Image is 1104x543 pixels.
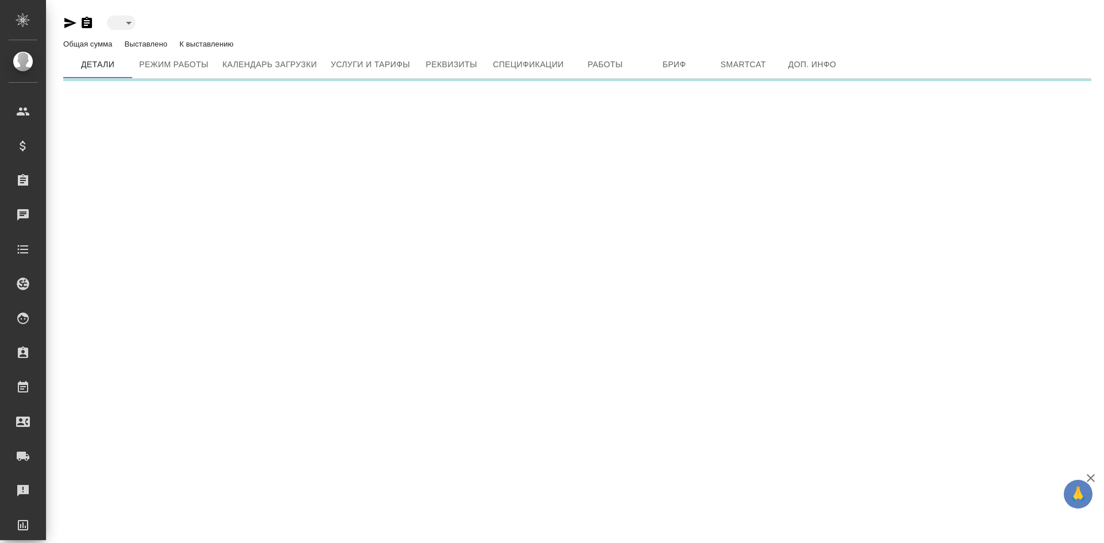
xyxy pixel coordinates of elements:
[223,57,317,72] span: Календарь загрузки
[1068,482,1088,506] span: 🙏
[124,40,170,48] p: Выставлено
[331,57,410,72] span: Услуги и тарифы
[63,40,115,48] p: Общая сумма
[179,40,236,48] p: К выставлению
[647,57,702,72] span: Бриф
[493,57,563,72] span: Спецификации
[578,57,633,72] span: Работы
[424,57,479,72] span: Реквизиты
[1064,480,1092,509] button: 🙏
[80,16,94,30] button: Скопировать ссылку
[785,57,840,72] span: Доп. инфо
[70,57,125,72] span: Детали
[139,57,209,72] span: Режим работы
[107,16,136,30] div: ​
[63,16,77,30] button: Скопировать ссылку для ЯМессенджера
[716,57,771,72] span: Smartcat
